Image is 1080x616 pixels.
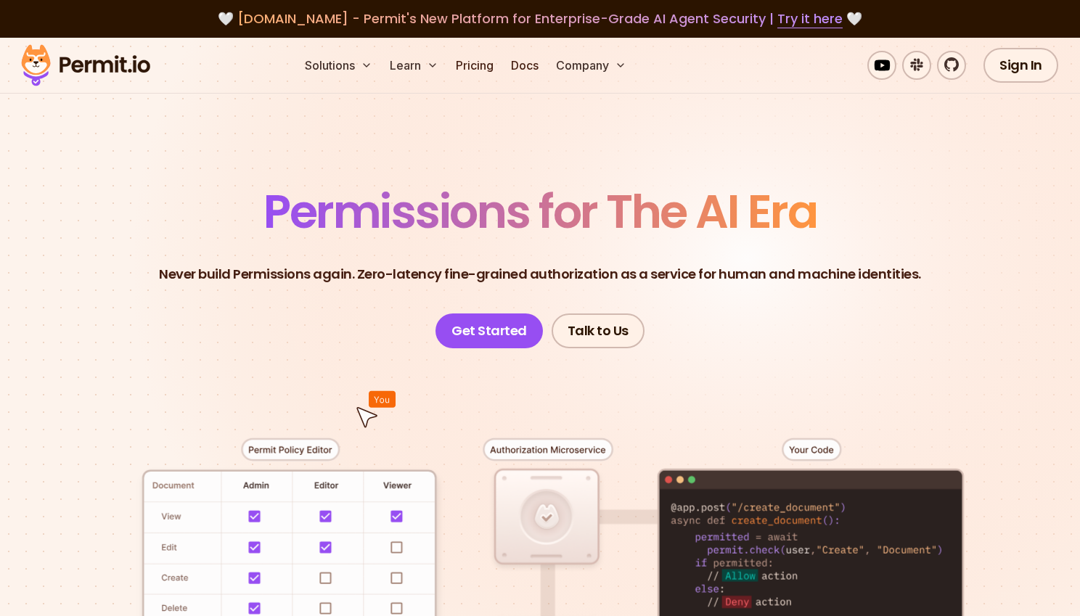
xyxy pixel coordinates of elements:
[384,51,444,80] button: Learn
[983,48,1058,83] a: Sign In
[299,51,378,80] button: Solutions
[450,51,499,80] a: Pricing
[550,51,632,80] button: Company
[263,179,817,244] span: Permissions for The AI Era
[159,264,921,284] p: Never build Permissions again. Zero-latency fine-grained authorization as a service for human and...
[552,313,645,348] a: Talk to Us
[35,9,1045,29] div: 🤍 🤍
[237,9,843,28] span: [DOMAIN_NAME] - Permit's New Platform for Enterprise-Grade AI Agent Security |
[435,313,543,348] a: Get Started
[505,51,544,80] a: Docs
[15,41,157,90] img: Permit logo
[777,9,843,28] a: Try it here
